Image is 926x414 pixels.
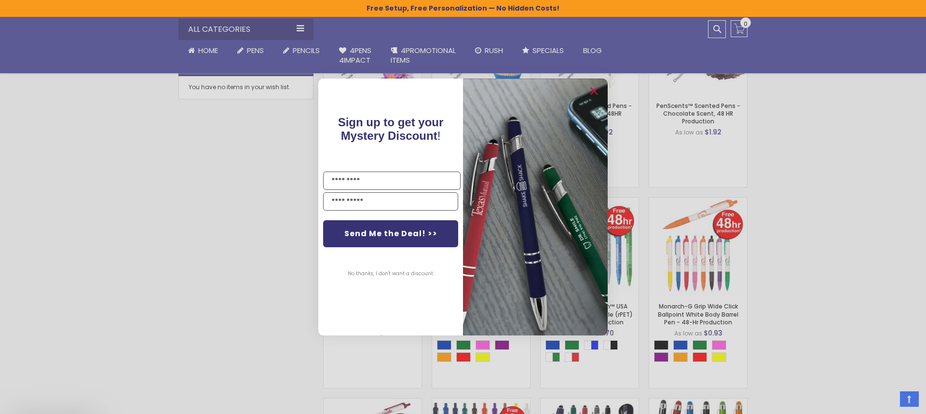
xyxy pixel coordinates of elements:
button: Send Me the Deal! >> [323,220,458,247]
span: ! [338,116,444,142]
span: Sign up to get your Mystery Discount [338,116,444,142]
img: pop-up-image [463,79,608,335]
button: No thanks, I don't want a discount. [343,262,439,286]
iframe: Google Customer Reviews [846,388,926,414]
button: Close dialog [586,83,602,99]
